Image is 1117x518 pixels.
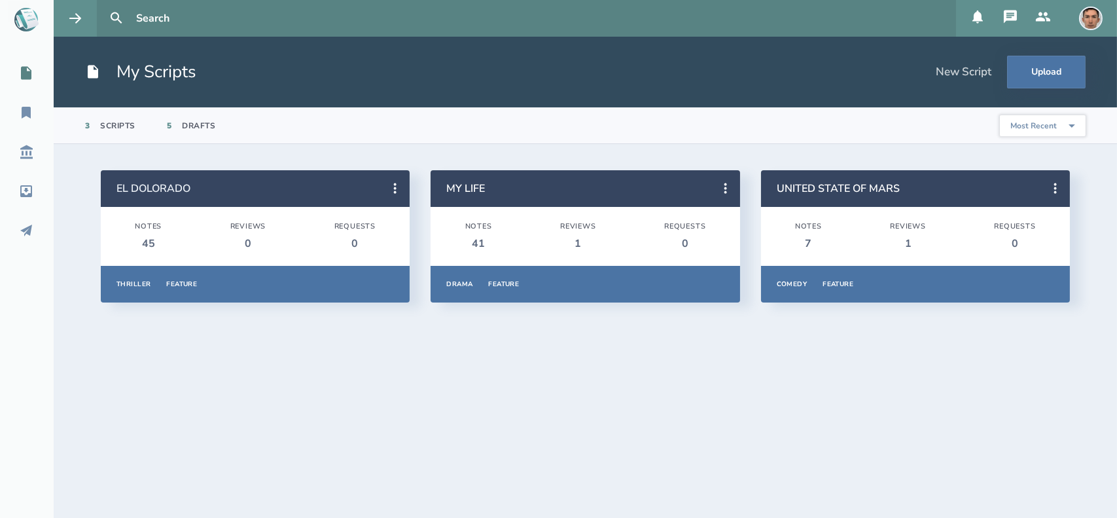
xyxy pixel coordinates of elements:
[1079,7,1103,30] img: user_1756948650-crop.jpg
[488,280,519,289] div: Feature
[936,65,991,79] div: New Script
[560,222,596,231] div: Reviews
[85,120,90,131] div: 3
[183,120,216,131] div: Drafts
[795,236,822,251] div: 7
[230,236,266,251] div: 0
[446,181,485,196] a: MY LIFE
[230,222,266,231] div: Reviews
[116,181,190,196] a: EL DOLORADO
[994,236,1035,251] div: 0
[167,120,172,131] div: 5
[334,236,376,251] div: 0
[1007,56,1086,88] button: Upload
[465,222,492,231] div: Notes
[994,222,1035,231] div: Requests
[890,236,926,251] div: 1
[795,222,822,231] div: Notes
[135,222,162,231] div: Notes
[101,120,136,131] div: Scripts
[664,222,705,231] div: Requests
[135,236,162,251] div: 45
[664,236,705,251] div: 0
[446,280,472,289] div: Drama
[166,280,197,289] div: Feature
[116,280,151,289] div: Thriller
[890,222,926,231] div: Reviews
[465,236,492,251] div: 41
[560,236,596,251] div: 1
[777,181,900,196] a: UNITED STATE OF MARS
[334,222,376,231] div: Requests
[823,280,853,289] div: Feature
[85,60,196,84] h1: My Scripts
[777,280,807,289] div: Comedy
